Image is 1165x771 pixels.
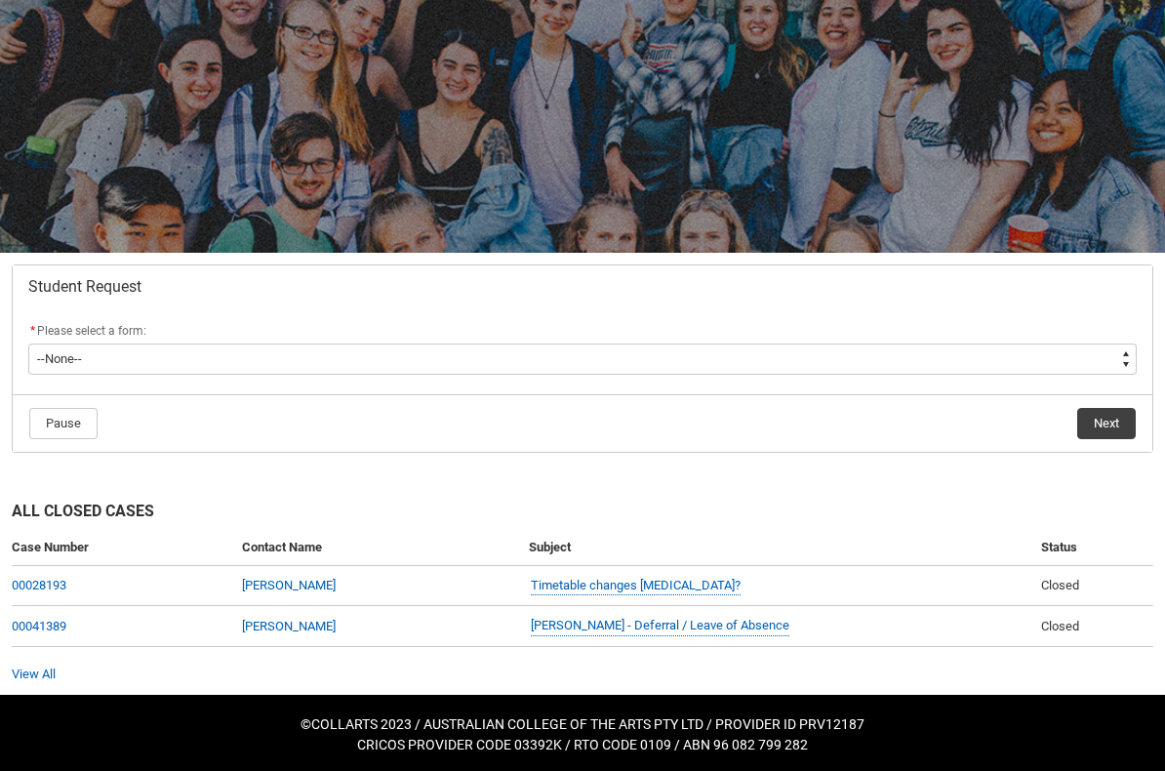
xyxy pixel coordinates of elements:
[30,324,35,338] abbr: required
[1041,619,1079,633] span: Closed
[37,324,146,338] span: Please select a form:
[12,264,1153,453] article: Redu_Student_Request flow
[12,619,66,633] a: 00041389
[242,578,336,592] a: [PERSON_NAME]
[1077,408,1136,439] button: Next
[531,616,789,636] a: [PERSON_NAME] - Deferral / Leave of Absence
[242,619,336,633] a: [PERSON_NAME]
[28,277,141,297] span: Student Request
[12,500,1153,530] h2: All Closed Cases
[521,530,1033,566] th: Subject
[531,576,741,596] a: Timetable changes [MEDICAL_DATA]?
[29,408,98,439] button: Pause
[1041,578,1079,592] span: Closed
[234,530,521,566] th: Contact Name
[12,530,234,566] th: Case Number
[1033,530,1153,566] th: Status
[12,578,66,592] a: 00028193
[12,667,56,681] a: View All Cases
